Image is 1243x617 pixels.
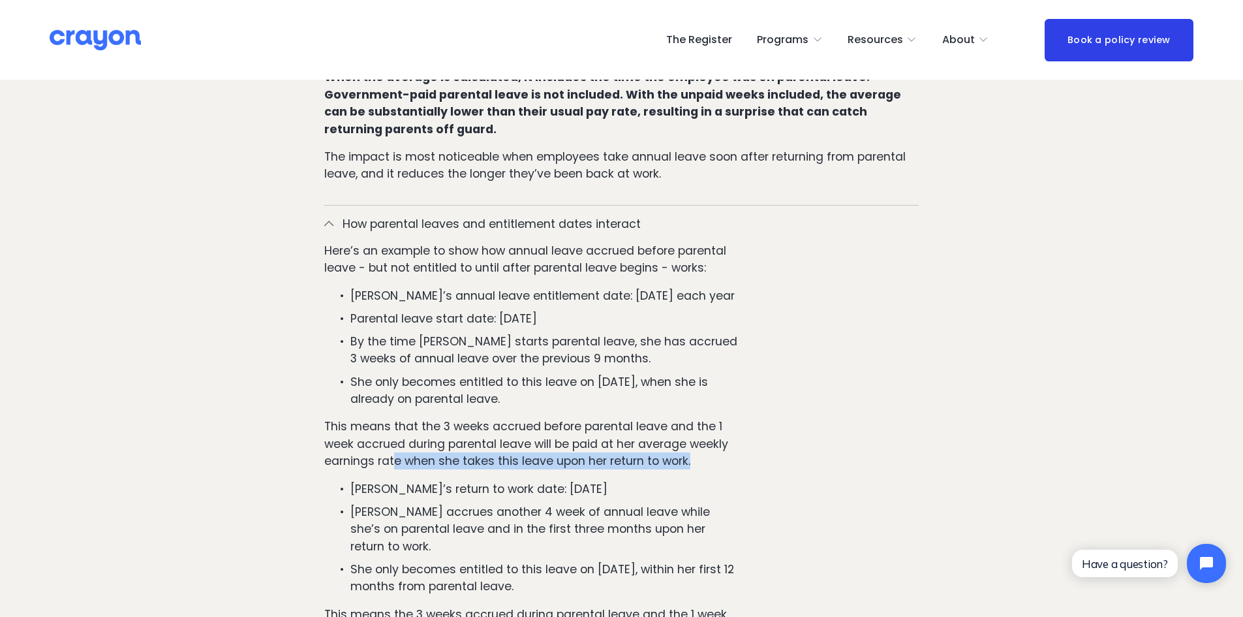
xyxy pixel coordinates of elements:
p: She only becomes entitled to this leave on [DATE], within her first 12 months from parental leave. [350,561,741,595]
iframe: Tidio Chat [1061,533,1237,594]
a: The Register [666,29,732,50]
p: By the time [PERSON_NAME] starts parental leave, she has accrued 3 weeks of annual leave over the... [350,333,741,368]
button: How parental leaves and entitlement dates interact [324,206,919,242]
p: Here’s an example to show how annual leave accrued before parental leave - but not entitled to un... [324,242,741,277]
p: This means that the 3 weeks accrued before parental leave and the 1 week accrued during parental ... [324,418,741,469]
p: [PERSON_NAME]’s annual leave entitlement date: [DATE] each year [350,287,741,304]
p: The impact is most noticeable when employees take annual leave soon after returning from parental... [324,148,919,183]
p: [PERSON_NAME] accrues another 4 week of annual leave while she’s on parental leave and in the fir... [350,503,741,555]
p: Parental leave start date: [DATE] [350,310,741,327]
strong: When the average is calculated, it includes the time the employee was on parental leave. Governme... [324,69,904,136]
span: Resources [848,31,903,50]
span: Programs [757,31,808,50]
span: About [942,31,975,50]
p: She only becomes entitled to this leave on [DATE], when she is already on parental leave. [350,373,741,408]
a: Book a policy review [1045,19,1193,61]
img: Crayon [50,29,141,52]
a: folder dropdown [942,29,989,50]
a: folder dropdown [757,29,823,50]
a: folder dropdown [848,29,917,50]
p: [PERSON_NAME]’s return to work date: [DATE] [350,481,741,498]
span: How parental leaves and entitlement dates interact [333,215,919,232]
